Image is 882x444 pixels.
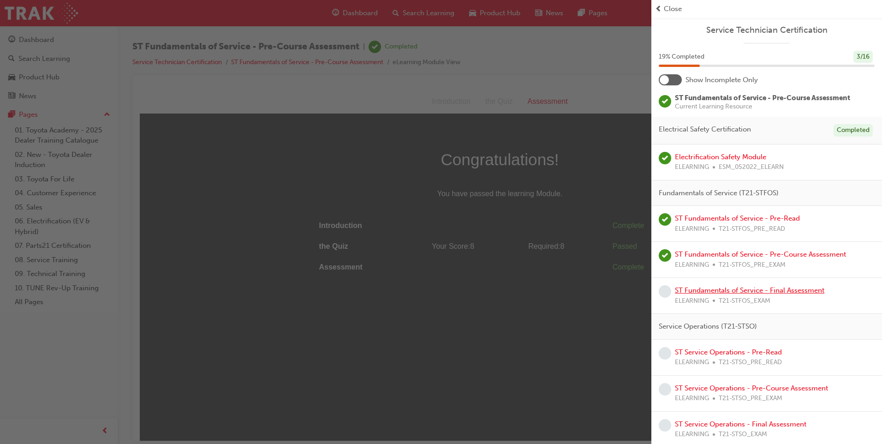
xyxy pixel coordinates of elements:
span: ELEARNING [675,162,709,173]
span: Service Operations (T21-STSO) [659,321,757,332]
div: Complete [473,171,541,184]
span: ELEARNING [675,357,709,368]
span: ESM_052022_ELEARN [719,162,784,173]
span: Fundamentals of Service (T21-STFOS) [659,188,779,198]
span: Close [664,4,682,14]
span: ELEARNING [675,296,709,306]
span: ELEARNING [675,393,709,404]
span: 19 % Completed [659,52,704,62]
span: learningRecordVerb_NONE-icon [659,347,671,360]
span: ELEARNING [675,429,709,440]
span: T21-STFOS_EXAM [719,296,770,306]
span: ST Fundamentals of Service - Pre-Course Assessment [675,94,850,102]
span: T21-STFOS_PRE_EXAM [719,260,786,270]
span: Your Score: 8 [292,152,334,160]
span: You have passed the learning Module. [176,97,545,111]
a: ST Service Operations - Pre-Read [675,348,782,356]
span: learningRecordVerb_COMPLETE-icon [659,213,671,226]
span: T21-STFOS_PRE_READ [719,224,785,234]
span: ELEARNING [675,224,709,234]
a: Electrification Safety Module [675,153,766,161]
span: prev-icon [655,4,662,14]
div: Passed [473,150,541,163]
span: T21-STSO_PRE_EXAM [719,393,782,404]
span: learningRecordVerb_COMPLETE-icon [659,152,671,164]
span: ELEARNING [675,260,709,270]
span: Required: 8 [388,152,424,160]
div: Complete [473,129,541,143]
span: T21-STSO_PRE_READ [719,357,782,368]
a: ST Service Operations - Final Assessment [675,420,806,428]
div: Introduction [285,5,338,18]
a: ST Fundamentals of Service - Pre-Read [675,214,800,222]
span: Electrical Safety Certification [659,124,751,135]
span: learningRecordVerb_COMPLETE-icon [659,249,671,262]
td: Introduction [176,126,274,146]
span: Current Learning Resource [675,103,850,110]
a: Service Technician Certification [659,25,875,36]
span: Congratulations! [176,56,545,83]
div: Completed [834,124,873,137]
a: ST Service Operations - Pre-Course Assessment [675,384,828,392]
span: T21-STSO_EXAM [719,429,767,440]
span: Show Incomplete Only [685,75,758,85]
div: 3 / 16 [853,51,873,63]
td: Assessment [176,167,274,188]
td: the Quiz [176,146,274,167]
span: learningRecordVerb_NONE-icon [659,285,671,298]
a: ST Fundamentals of Service - Final Assessment [675,286,824,294]
span: learningRecordVerb_NONE-icon [659,383,671,396]
div: Assessment [381,5,435,18]
button: prev-iconClose [655,4,878,14]
span: learningRecordVerb_NONE-icon [659,419,671,432]
span: learningRecordVerb_COMPLETE-icon [659,95,671,108]
div: the Quiz [338,5,381,18]
a: ST Fundamentals of Service - Pre-Course Assessment [675,250,846,258]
